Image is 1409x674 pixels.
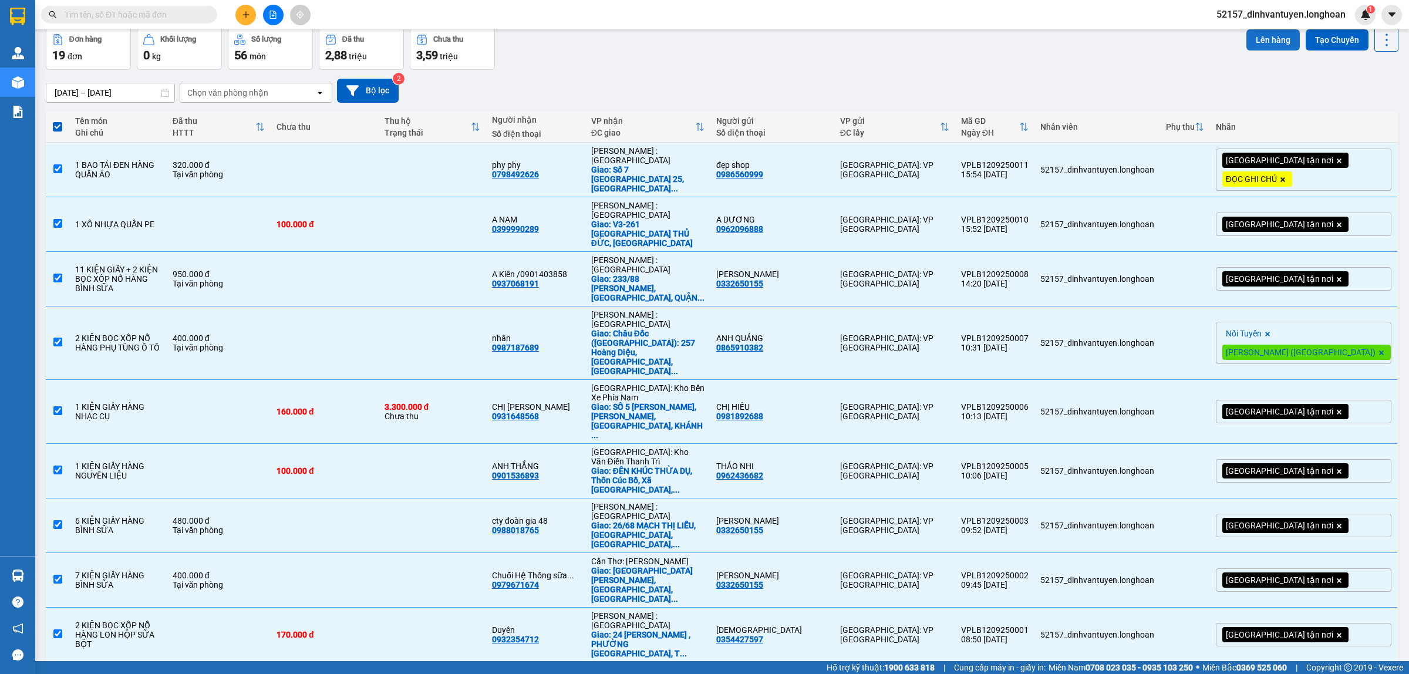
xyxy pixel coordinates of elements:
[277,407,372,416] div: 160.000 đ
[160,35,196,43] div: Khối lượng
[840,215,949,234] div: [GEOGRAPHIC_DATA]: VP [GEOGRAPHIC_DATA]
[75,571,161,589] div: 7 KIỆN GIẤY HÀNG BÌNH SỮA
[591,383,704,402] div: [GEOGRAPHIC_DATA]: Kho Bến Xe Phía Nam
[12,569,24,582] img: warehouse-icon
[961,461,1029,471] div: VPLB1209250005
[52,48,65,62] span: 19
[961,116,1019,126] div: Mã GD
[671,594,678,604] span: ...
[173,170,265,179] div: Tại văn phòng
[492,412,539,421] div: 0931648568
[173,333,265,343] div: 400.000 đ
[1040,338,1154,348] div: 52157_dinhvantuyen.longhoan
[393,73,405,85] sup: 2
[492,333,579,343] div: nhân
[492,215,579,224] div: A NAM
[1160,112,1210,143] th: Toggle SortBy
[385,128,471,137] div: Trạng thái
[1040,122,1154,132] div: Nhân viên
[173,571,265,580] div: 400.000 đ
[492,129,579,139] div: Số điện thoại
[961,571,1029,580] div: VPLB1209250002
[492,279,539,288] div: 0937068191
[1226,274,1333,284] span: [GEOGRAPHIC_DATA] tận nơi
[961,402,1029,412] div: VPLB1209250006
[173,279,265,288] div: Tại văn phòng
[325,48,347,62] span: 2,88
[673,485,680,494] span: ...
[1226,347,1376,358] span: [PERSON_NAME] ([GEOGRAPHIC_DATA])
[1226,520,1333,531] span: [GEOGRAPHIC_DATA] tận nơi
[277,630,372,639] div: 170.000 đ
[68,52,82,61] span: đơn
[961,625,1029,635] div: VPLB1209250001
[1296,661,1297,674] span: |
[173,516,265,525] div: 480.000 đ
[1040,630,1154,639] div: 52157_dinhvantuyen.longhoan
[961,269,1029,279] div: VPLB1209250008
[840,402,949,421] div: [GEOGRAPHIC_DATA]: VP [GEOGRAPHIC_DATA]
[492,343,539,352] div: 0987187689
[1226,406,1333,417] span: [GEOGRAPHIC_DATA] tận nơi
[492,224,539,234] div: 0399990289
[492,635,539,644] div: 0932354712
[296,11,304,19] span: aim
[492,115,579,124] div: Người nhận
[840,571,949,589] div: [GEOGRAPHIC_DATA]: VP [GEOGRAPHIC_DATA]
[385,116,471,126] div: Thu hộ
[591,557,704,566] div: Cần Thơ: [PERSON_NAME]
[591,116,695,126] div: VP nhận
[46,83,174,102] input: Select a date range.
[251,35,281,43] div: Số lượng
[585,112,710,143] th: Toggle SortBy
[840,269,949,288] div: [GEOGRAPHIC_DATA]: VP [GEOGRAPHIC_DATA]
[716,580,763,589] div: 0332650155
[342,35,364,43] div: Đã thu
[173,580,265,589] div: Tại văn phòng
[492,160,579,170] div: phy phy
[716,571,828,580] div: THÙY CHUNG
[591,255,704,274] div: [PERSON_NAME] : [GEOGRAPHIC_DATA]
[591,146,704,165] div: [PERSON_NAME] : [GEOGRAPHIC_DATA]
[716,224,763,234] div: 0962096888
[492,580,539,589] div: 0979671674
[12,106,24,118] img: solution-icon
[143,48,150,62] span: 0
[961,580,1029,589] div: 09:45 [DATE]
[716,461,828,471] div: THẢO NHI
[840,333,949,352] div: [GEOGRAPHIC_DATA]: VP [GEOGRAPHIC_DATA]
[716,279,763,288] div: 0332650155
[173,116,255,126] div: Đã thu
[716,525,763,535] div: 0332650155
[234,48,247,62] span: 56
[187,87,268,99] div: Chọn văn phòng nhận
[492,516,579,525] div: cty đoàn gia 48
[1040,521,1154,530] div: 52157_dinhvantuyen.longhoan
[1226,466,1333,476] span: [GEOGRAPHIC_DATA] tận nơi
[1381,5,1402,25] button: caret-down
[69,35,102,43] div: Đơn hàng
[954,661,1046,674] span: Cung cấp máy in - giấy in:
[75,116,161,126] div: Tên món
[591,201,704,220] div: [PERSON_NAME] : [GEOGRAPHIC_DATA]
[1202,661,1287,674] span: Miền Bắc
[591,630,704,658] div: Giao: 24 TRẦN HƯNG ĐẠO , PHƯỜNG PHƯỚC NGUYÊN, TP BÀ RỊA, VŨNG TÀU
[12,76,24,89] img: warehouse-icon
[290,5,311,25] button: aim
[1226,575,1333,585] span: [GEOGRAPHIC_DATA] tận nơi
[716,625,828,635] div: A THÁI
[716,333,828,343] div: ANH QUẢNG
[961,525,1029,535] div: 09:52 [DATE]
[840,160,949,179] div: [GEOGRAPHIC_DATA]: VP [GEOGRAPHIC_DATA]
[591,220,704,248] div: Giao: V3-261 VINHOMES GRAND PARK THỦ ĐỨC, HCM
[1040,575,1154,585] div: 52157_dinhvantuyen.longhoan
[840,116,940,126] div: VP gửi
[591,502,704,521] div: [PERSON_NAME] : [GEOGRAPHIC_DATA]
[961,170,1029,179] div: 15:54 [DATE]
[961,215,1029,224] div: VPLB1209250010
[591,329,704,376] div: Giao: Châu Đốc (NL): 257 Hoàng Diệu, Châu Phú B, TP Châu Đốc, AN GIANG
[263,5,284,25] button: file-add
[716,160,828,170] div: đẹp shop
[591,165,704,193] div: Giao: Số 7 Đường Tân Thới Nhất 25, Phường Tân Thới Nhất, Quận 12, HCM
[492,269,579,279] div: A Kiên /0901403858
